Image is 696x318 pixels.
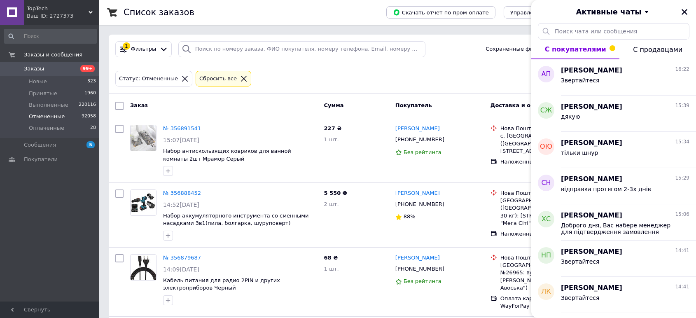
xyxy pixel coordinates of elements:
[124,7,194,17] h1: Список заказов
[561,283,622,293] span: [PERSON_NAME]
[561,150,598,156] span: тільки шнур
[490,102,549,108] span: Доставка и оплата
[500,197,598,227] div: [GEOGRAPHIC_DATA] ([GEOGRAPHIC_DATA].), №110 (до 30 кг): [STREET_ADDRESS] (ЖК "Мега Сіті" 2 поверх)
[500,132,598,155] div: с. [GEOGRAPHIC_DATA] ([GEOGRAPHIC_DATA].), №1: ул. [STREET_ADDRESS]
[531,168,696,204] button: СН[PERSON_NAME]15:29відправка протягом 2-3х днів
[24,51,82,58] span: Заказы и сообщения
[123,42,130,50] div: 1
[675,211,689,218] span: 15:06
[130,102,148,108] span: Заказ
[538,23,689,40] input: Поиск чата или сообщения
[131,125,156,151] img: Фото товару
[561,186,651,192] span: відправка протягом 2-3х днів
[163,201,199,208] span: 14:52[DATE]
[163,148,291,162] a: Набор антискользящих ковриков для ванной комнаты 2шт Мрамор Серый
[163,255,201,261] a: № 356879687
[561,102,622,112] span: [PERSON_NAME]
[84,90,96,97] span: 1960
[633,46,682,54] span: С продавцами
[29,124,64,132] span: Оплаченные
[561,211,622,220] span: [PERSON_NAME]
[324,255,338,261] span: 68 ₴
[393,9,489,16] span: Скачать отчет по пром-оплате
[542,215,551,224] span: ХС
[531,40,619,59] button: С покупателями
[163,137,199,143] span: 15:07[DATE]
[395,266,444,272] span: [PHONE_NUMBER]
[675,283,689,290] span: 14:41
[561,222,678,235] span: Доброго дня, Вас набере менеджер для підтвердження замовлення сьогодні протягом дня)
[561,247,622,257] span: [PERSON_NAME]
[561,175,622,184] span: [PERSON_NAME]
[324,266,339,272] span: 1 шт.
[531,277,696,313] button: ЛК[PERSON_NAME]14:41Звертайтеся
[395,136,444,143] span: [PHONE_NUMBER]
[531,241,696,277] button: НП[PERSON_NAME]14:41Звертайтеся
[386,6,495,19] button: Скачать отчет по пром-оплате
[395,102,432,108] span: Покупатель
[163,125,201,131] a: № 356891541
[324,102,344,108] span: Сумма
[130,254,156,281] a: Фото товару
[561,66,622,75] span: [PERSON_NAME]
[4,29,97,44] input: Поиск
[500,230,598,238] div: Наложенный платеж
[163,277,280,291] a: Кабель питания для радио 2PIN и других электроприборов Черный
[404,213,416,220] span: 88%
[163,266,199,273] span: 14:09[DATE]
[542,70,551,79] span: АП
[504,6,582,19] button: Управление статусами
[198,75,238,83] div: Сбросить все
[561,113,580,120] span: дякую
[24,141,56,149] span: Сообщения
[540,142,552,152] span: ОЮ
[29,90,57,97] span: Принятые
[500,262,598,292] div: [GEOGRAPHIC_DATA], Поштомат №26965: вул. [STREET_ADDRESS][PERSON_NAME] (Мазагин "Твоя Авоська")
[675,66,689,73] span: 16:22
[500,189,598,197] div: Нова Пошта
[87,78,96,85] span: 323
[500,254,598,262] div: Нова Пошта
[324,136,339,143] span: 1 шт.
[131,45,156,53] span: Фильтры
[561,77,599,84] span: Звертайтеся
[561,138,622,148] span: [PERSON_NAME]
[29,113,65,120] span: Отмененные
[675,247,689,254] span: 14:41
[554,7,673,17] button: Активные чаты
[79,101,96,109] span: 220116
[404,149,441,155] span: Без рейтинга
[395,201,444,207] span: [PHONE_NUMBER]
[531,132,696,168] button: ОЮ[PERSON_NAME]15:34тільки шнур
[117,75,180,83] div: Статус: Отмененные
[90,124,96,132] span: 28
[675,175,689,182] span: 15:29
[680,7,689,17] button: Закрыть
[27,12,99,20] div: Ваш ID: 2727373
[541,178,551,188] span: СН
[576,7,642,17] span: Активные чаты
[163,213,309,234] a: Набор аккумуляторного инструмента со сменными насадками 3в1(пила, болгарка, шуруповерт) ChainSaw
[27,5,89,12] span: TopTech
[510,9,575,16] span: Управление статусами
[395,125,440,133] a: [PERSON_NAME]
[500,158,598,166] div: Наложенный платеж
[675,138,689,145] span: 15:34
[500,125,598,132] div: Нова Пошта
[500,295,598,310] div: Оплата картой Visa, Mastercard - WayForPay
[86,141,95,148] span: 5
[404,278,441,284] span: Без рейтинга
[324,125,342,131] span: 227 ₴
[24,156,58,163] span: Покупатели
[82,113,96,120] span: 92058
[29,78,47,85] span: Новые
[541,251,551,260] span: НП
[675,102,689,109] span: 15:39
[531,59,696,96] button: АП[PERSON_NAME]16:22Звертайтеся
[531,204,696,241] button: ХС[PERSON_NAME]15:06Доброго дня, Вас набере менеджер для підтвердження замовлення сьогодні протяг...
[163,190,201,196] a: № 356888452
